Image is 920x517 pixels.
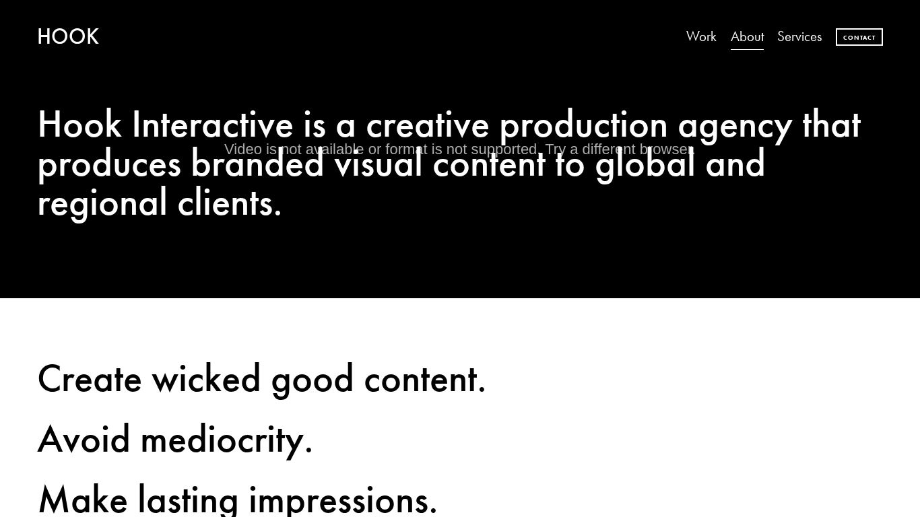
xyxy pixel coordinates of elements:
h2: Create wicked good content. [37,359,884,398]
a: Services [777,23,822,51]
h2: Avoid mediocrity. [37,419,884,458]
a: About [731,23,764,51]
a: Work [686,23,717,51]
h2: Hook Interactive is a creative production agency that produces branded visual content to global a... [37,104,884,221]
a: Contact [836,28,884,46]
a: HOOK [37,24,99,50]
